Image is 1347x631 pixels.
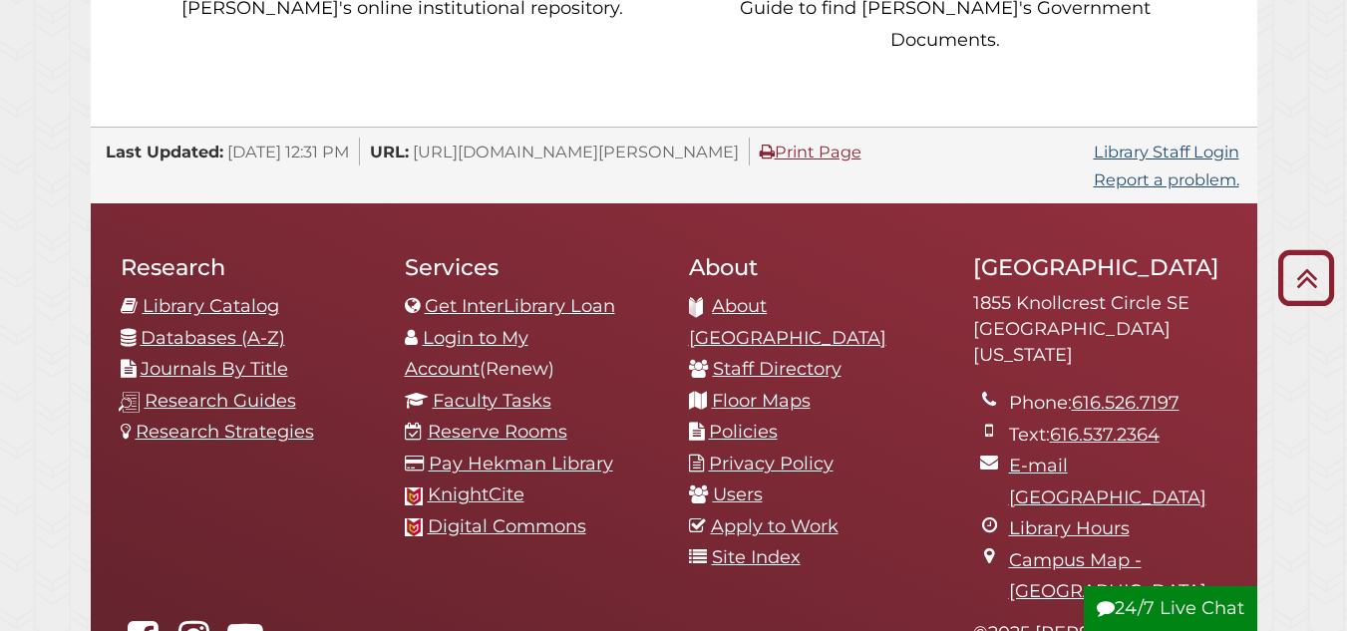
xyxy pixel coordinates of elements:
img: Calvin favicon logo [405,518,423,536]
a: Print Page [760,142,861,161]
span: Last Updated: [106,142,223,161]
a: KnightCite [428,483,524,505]
a: Library Catalog [143,295,279,317]
img: research-guides-icon-white_37x37.png [119,392,140,413]
i: Print Page [760,144,775,159]
a: Journals By Title [141,358,288,380]
a: Faculty Tasks [433,390,551,412]
h2: Research [121,253,375,281]
span: URL: [370,142,409,161]
span: [URL][DOMAIN_NAME][PERSON_NAME] [413,142,739,161]
a: Library Staff Login [1094,142,1239,161]
a: Back to Top [1270,261,1342,294]
a: Floor Maps [712,390,811,412]
a: Privacy Policy [709,453,834,474]
li: Text: [1009,420,1227,452]
a: Site Index [712,546,801,568]
a: Research Strategies [136,421,314,443]
span: [DATE] 12:31 PM [227,142,349,161]
a: Library Hours [1009,517,1130,539]
a: Campus Map - [GEOGRAPHIC_DATA] [1009,549,1206,603]
a: Digital Commons [428,515,586,537]
a: Reserve Rooms [428,421,567,443]
a: Users [713,483,763,505]
li: Phone: [1009,388,1227,420]
a: Policies [709,421,778,443]
a: Research Guides [145,390,296,412]
h2: About [689,253,943,281]
a: Staff Directory [713,358,842,380]
h2: Services [405,253,659,281]
a: 616.537.2364 [1050,424,1160,446]
img: Calvin favicon logo [405,487,423,505]
a: Login to My Account [405,327,528,381]
a: 616.526.7197 [1072,392,1179,414]
a: Get InterLibrary Loan [425,295,615,317]
li: (Renew) [405,323,659,386]
h2: [GEOGRAPHIC_DATA] [973,253,1227,281]
address: 1855 Knollcrest Circle SE [GEOGRAPHIC_DATA][US_STATE] [973,291,1227,368]
a: Databases (A-Z) [141,327,285,349]
a: Report a problem. [1094,169,1239,189]
a: About [GEOGRAPHIC_DATA] [689,295,886,349]
a: Apply to Work [711,515,839,537]
a: E-mail [GEOGRAPHIC_DATA] [1009,455,1206,508]
a: Pay Hekman Library [429,453,613,474]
